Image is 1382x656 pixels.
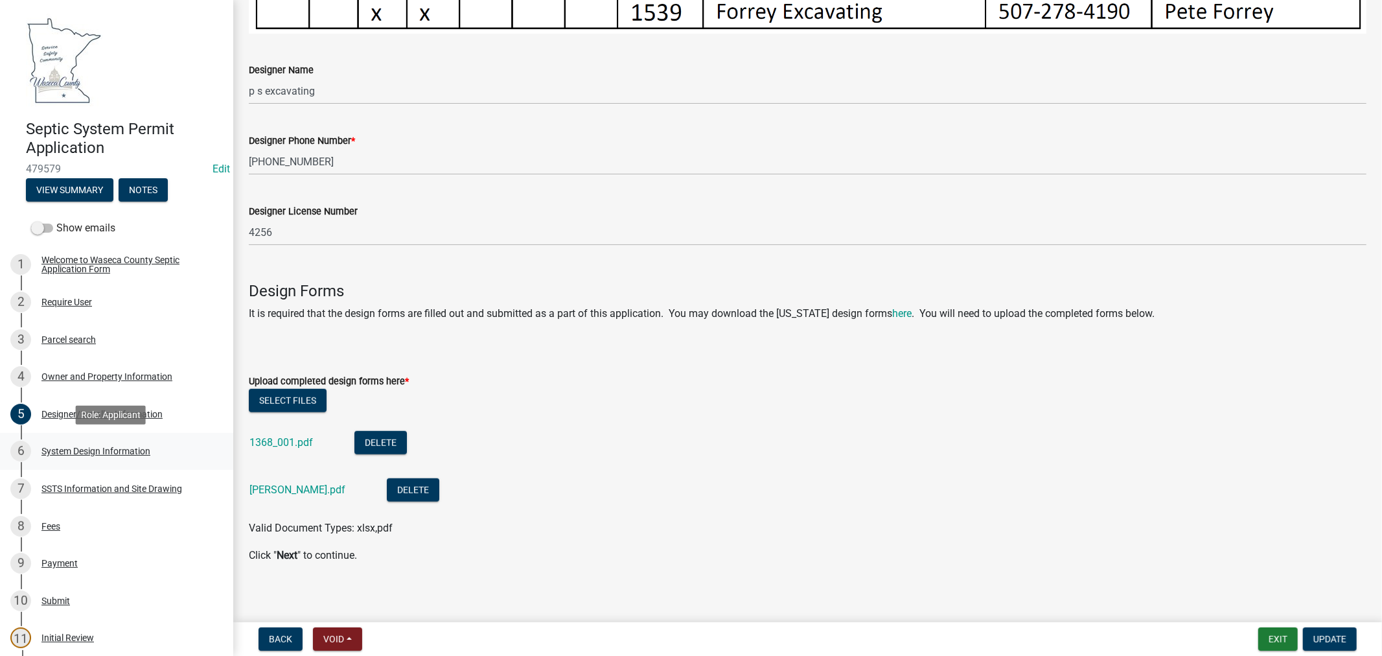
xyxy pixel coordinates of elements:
button: Delete [354,431,407,454]
button: Void [313,627,362,651]
label: Designer Name [249,66,314,75]
button: Back [259,627,303,651]
wm-modal-confirm: Notes [119,185,168,196]
wm-modal-confirm: Delete Document [387,485,439,497]
div: 3 [10,329,31,350]
strong: Next [277,549,297,561]
span: Void [323,634,344,644]
div: Owner and Property Information [41,372,172,381]
button: Notes [119,178,168,202]
label: Designer Phone Number [249,137,355,146]
button: View Summary [26,178,113,202]
a: [PERSON_NAME].pdf [249,484,345,496]
wm-modal-confirm: Summary [26,185,113,196]
p: Click " " to continue. [249,548,1366,563]
img: Waseca County, Minnesota [26,14,102,106]
div: Submit [41,596,70,605]
div: Parcel search [41,335,96,344]
div: Fees [41,522,60,531]
div: 9 [10,553,31,574]
div: 6 [10,441,31,462]
div: 4 [10,366,31,387]
wm-modal-confirm: Delete Document [354,438,407,450]
div: 2 [10,292,31,312]
p: It is required that the design forms are filled out and submitted as a part of this application. ... [249,306,1366,322]
a: 1368_001.pdf [249,436,313,449]
div: Initial Review [41,633,94,642]
div: Welcome to Waseca County Septic Application Form [41,255,213,274]
div: 11 [10,627,31,648]
div: 7 [10,478,31,499]
div: Role: Applicant [76,405,146,424]
div: 1 [10,254,31,275]
div: 5 [10,404,31,425]
wm-modal-confirm: Edit Application Number [213,163,230,175]
span: Back [269,634,292,644]
div: SSTS Information and Site Drawing [41,484,182,493]
a: here [892,307,912,320]
span: 479579 [26,163,207,175]
div: 10 [10,591,31,611]
div: Payment [41,559,78,568]
button: Select files [249,389,327,412]
label: Upload completed design forms here [249,377,409,386]
label: Show emails [31,220,115,236]
span: Update [1313,634,1346,644]
span: Valid Document Types: xlsx,pdf [249,522,393,534]
button: Delete [387,478,439,502]
button: Exit [1258,627,1298,651]
a: Edit [213,163,230,175]
label: Designer License Number [249,207,358,217]
h4: Septic System Permit Application [26,120,223,158]
div: Require User [41,298,92,307]
div: System Design Information [41,447,150,456]
div: 8 [10,516,31,537]
h4: Design Forms [249,282,1366,301]
div: Designer/Installer Information [41,410,163,419]
button: Update [1303,627,1357,651]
